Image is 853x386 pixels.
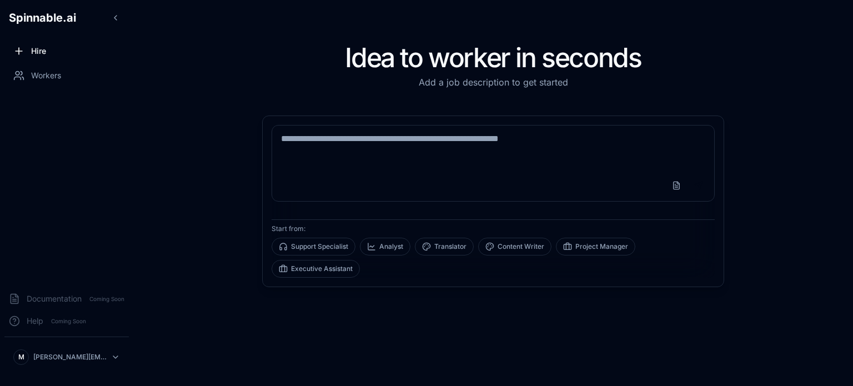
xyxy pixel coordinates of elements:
[9,11,76,24] span: Spinnable
[31,46,46,57] span: Hire
[272,224,715,233] p: Start from:
[63,11,76,24] span: .ai
[556,238,635,255] button: Project Manager
[27,315,43,327] span: Help
[272,260,360,278] button: Executive Assistant
[9,346,124,368] button: M[PERSON_NAME][EMAIL_ADDRESS][DOMAIN_NAME]
[272,238,355,255] button: Support Specialist
[86,294,128,304] span: Coming Soon
[415,238,474,255] button: Translator
[27,293,82,304] span: Documentation
[360,238,410,255] button: Analyst
[33,353,107,362] p: [PERSON_NAME][EMAIL_ADDRESS][DOMAIN_NAME]
[262,44,724,71] h1: Idea to worker in seconds
[18,353,24,362] span: M
[478,238,551,255] button: Content Writer
[31,70,61,81] span: Workers
[262,76,724,89] p: Add a job description to get started
[48,316,89,327] span: Coming Soon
